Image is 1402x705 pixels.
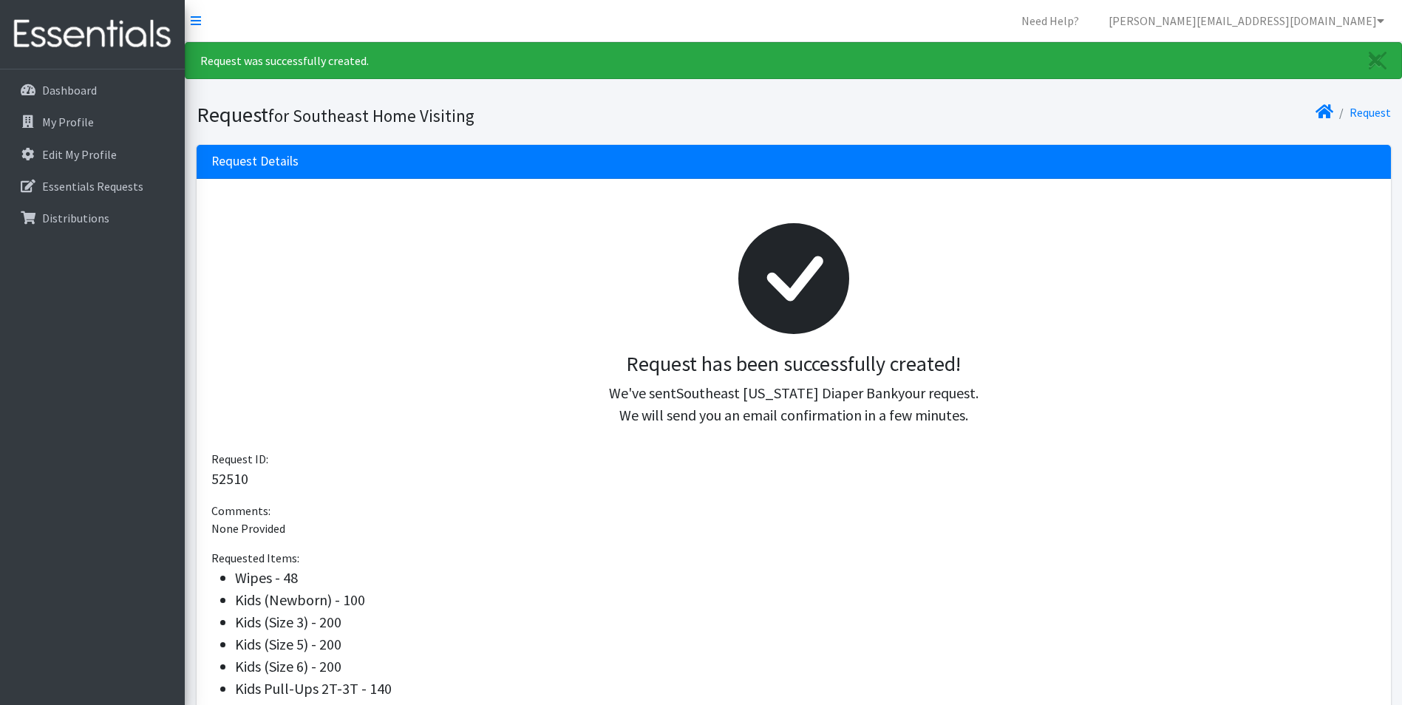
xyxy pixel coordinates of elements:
[42,115,94,129] p: My Profile
[235,678,1376,700] li: Kids Pull-Ups 2T-3T - 140
[211,503,270,518] span: Comments:
[235,589,1376,611] li: Kids (Newborn) - 100
[42,83,97,98] p: Dashboard
[6,171,179,201] a: Essentials Requests
[6,140,179,169] a: Edit My Profile
[268,105,474,126] small: for Southeast Home Visiting
[1097,6,1396,35] a: [PERSON_NAME][EMAIL_ADDRESS][DOMAIN_NAME]
[42,179,143,194] p: Essentials Requests
[1010,6,1091,35] a: Need Help?
[1354,43,1401,78] a: Close
[6,10,179,59] img: HumanEssentials
[185,42,1402,79] div: Request was successfully created.
[6,75,179,105] a: Dashboard
[223,382,1364,426] p: We've sent your request. We will send you an email confirmation in a few minutes.
[197,102,789,128] h1: Request
[676,384,898,402] span: Southeast [US_STATE] Diaper Bank
[211,452,268,466] span: Request ID:
[42,211,109,225] p: Distributions
[223,352,1364,377] h3: Request has been successfully created!
[211,551,299,565] span: Requested Items:
[211,468,1376,490] p: 52510
[6,107,179,137] a: My Profile
[235,567,1376,589] li: Wipes - 48
[211,521,285,536] span: None Provided
[1350,105,1391,120] a: Request
[235,633,1376,655] li: Kids (Size 5) - 200
[211,154,299,169] h3: Request Details
[235,655,1376,678] li: Kids (Size 6) - 200
[6,203,179,233] a: Distributions
[42,147,117,162] p: Edit My Profile
[235,611,1376,633] li: Kids (Size 3) - 200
